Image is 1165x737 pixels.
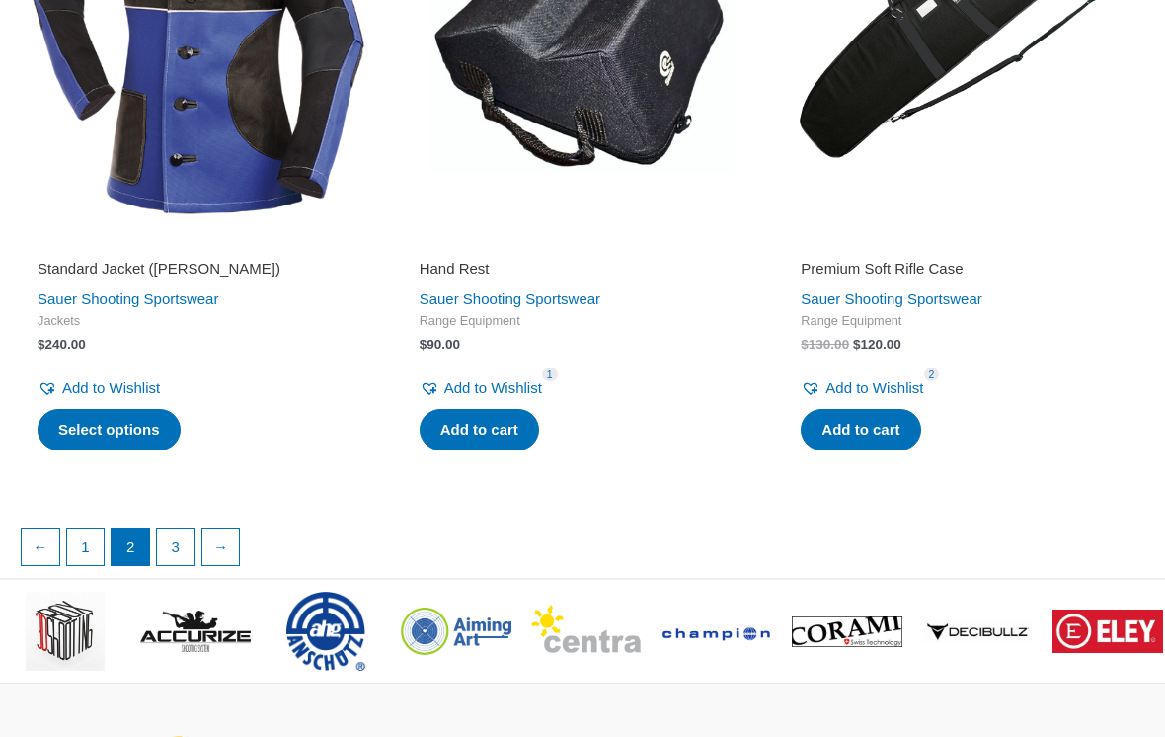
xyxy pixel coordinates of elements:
iframe: Customer reviews powered by Trustpilot [420,231,746,255]
a: Add to Wishlist [420,374,542,402]
a: Sauer Shooting Sportswear [38,290,218,307]
a: Page 1 [67,529,105,566]
h2: Premium Soft Rifle Case [801,259,1127,279]
a: Page 3 [157,529,194,566]
span: Range Equipment [801,313,1127,330]
a: Standard Jacket ([PERSON_NAME]) [38,259,364,286]
img: brand logo [1052,610,1163,653]
a: Sauer Shooting Sportswear [801,290,981,307]
span: Page 2 [112,529,149,566]
a: Add to cart: “Hand Rest” [420,409,539,450]
span: 2 [924,368,940,382]
bdi: 240.00 [38,337,86,352]
iframe: Customer reviews powered by Trustpilot [38,231,364,255]
iframe: Customer reviews powered by Trustpilot [801,231,1127,255]
span: Add to Wishlist [444,379,542,396]
a: Add to Wishlist [801,374,923,402]
h2: Standard Jacket ([PERSON_NAME]) [38,259,364,279]
bdi: 130.00 [801,337,849,352]
span: Jackets [38,313,364,330]
a: Sauer Shooting Sportswear [420,290,600,307]
span: Add to Wishlist [825,379,923,396]
span: $ [853,337,861,352]
span: 1 [542,368,558,382]
span: $ [801,337,809,352]
a: Add to Wishlist [38,374,160,402]
bdi: 120.00 [853,337,901,352]
a: Select options for “Standard Jacket (SAUER)” [38,409,181,450]
a: ← [22,529,59,566]
nav: Product Pagination [20,528,1145,577]
h2: Hand Rest [420,259,746,279]
a: → [202,529,240,566]
bdi: 90.00 [420,337,460,352]
span: $ [420,337,427,352]
a: Add to cart: “Premium Soft Rifle Case” [801,409,920,450]
span: Range Equipment [420,313,746,330]
span: Add to Wishlist [62,379,160,396]
span: $ [38,337,45,352]
a: Hand Rest [420,259,746,286]
a: Premium Soft Rifle Case [801,259,1127,286]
